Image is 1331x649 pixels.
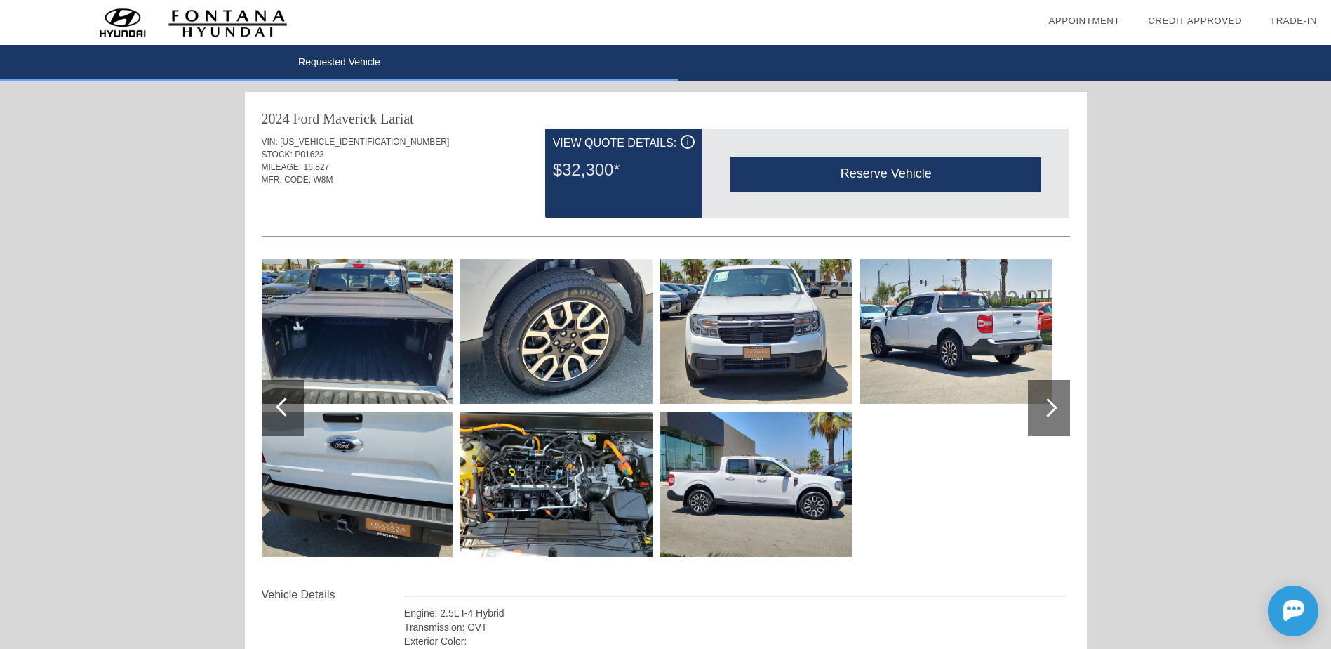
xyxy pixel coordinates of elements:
img: image.aspx [260,412,453,557]
span: i [687,137,689,147]
div: Engine: 2.5L I-4 Hybrid [404,606,1067,620]
div: Reserve Vehicle [730,157,1041,191]
img: image.aspx [460,412,653,557]
a: Appointment [1048,15,1120,26]
a: Trade-In [1270,15,1317,26]
div: View Quote Details: [553,135,695,152]
div: Vehicle Details [262,586,404,603]
span: MILEAGE: [262,162,302,172]
iframe: Chat Assistance [1205,573,1331,649]
div: Lariat [380,109,414,129]
div: Exterior Color: [404,634,1067,648]
span: P01623 [295,150,323,159]
div: $32,300* [553,152,695,188]
div: Transmission: CVT [404,620,1067,634]
span: MFR. CODE: [262,175,312,185]
span: VIN: [262,137,278,147]
a: Credit Approved [1148,15,1242,26]
span: STOCK: [262,150,293,159]
span: 16,827 [304,162,330,172]
img: image.aspx [660,412,852,557]
img: image.aspx [660,259,852,404]
span: [US_VEHICLE_IDENTIFICATION_NUMBER] [280,137,449,147]
div: 2024 Ford Maverick [262,109,377,129]
span: W8M [314,175,333,185]
img: image.aspx [460,259,653,404]
div: Quoted on [DATE] 8:51:44 AM [262,195,1070,217]
img: image.aspx [860,259,1052,404]
img: image.aspx [260,259,453,404]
